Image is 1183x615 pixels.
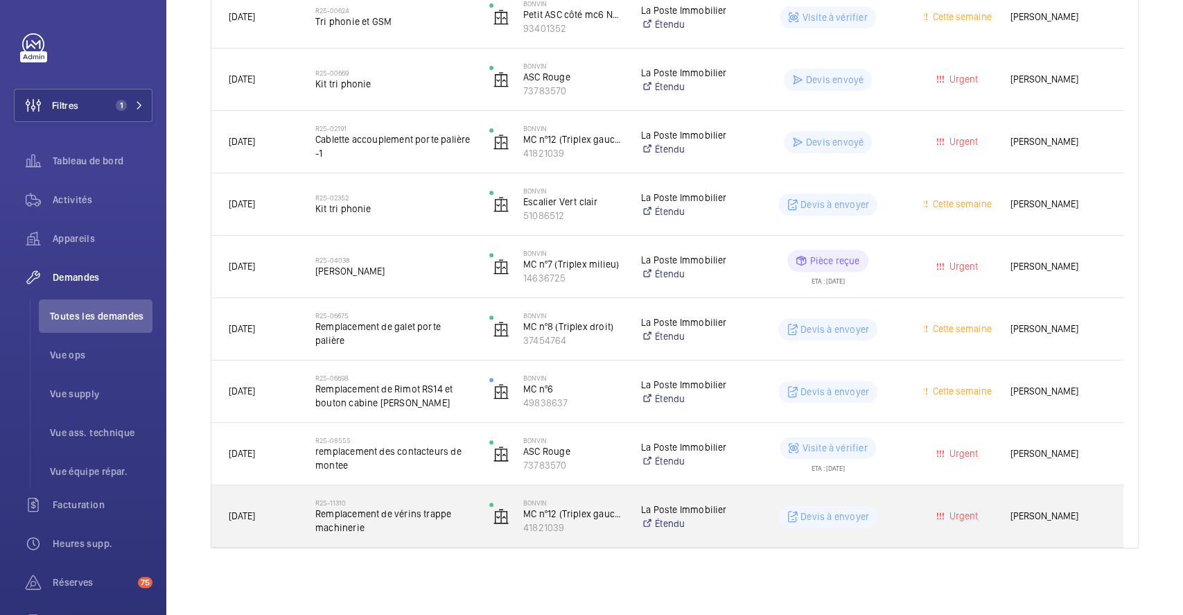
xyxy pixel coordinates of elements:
[50,348,152,362] span: Vue ops
[53,575,132,589] span: Réserves
[315,6,471,15] h2: R25-00624
[641,329,732,343] a: Étendu
[641,66,732,80] p: La Poste Immobilier
[812,459,845,471] div: ETA : [DATE]
[523,209,623,223] p: 51086512
[800,385,869,399] p: Devis à envoyer
[229,448,255,459] span: [DATE]
[641,503,732,517] p: La Poste Immobilier
[947,136,978,147] span: Urgent
[1010,383,1106,399] span: [PERSON_NAME]
[641,17,732,31] a: Étendu
[800,510,869,523] p: Devis à envoyer
[523,458,623,472] p: 73783570
[641,315,732,329] p: La Poste Immobilier
[947,73,978,85] span: Urgent
[523,396,623,410] p: 49838637
[947,510,978,521] span: Urgent
[50,309,152,323] span: Toutes les demandes
[53,232,152,245] span: Appareils
[523,124,623,132] p: Bonvin
[806,73,864,87] p: Devis envoyé
[523,444,623,458] p: ASC Rouge
[802,10,867,24] p: Visite à vérifier
[641,378,732,392] p: La Poste Immobilier
[315,499,471,507] h2: R25-11310
[947,448,978,459] span: Urgent
[229,510,255,521] span: [DATE]
[1010,259,1106,275] span: [PERSON_NAME]
[493,196,509,213] img: elevator.svg
[523,499,623,507] p: Bonvin
[315,256,471,264] h2: R25-04038
[229,323,255,334] span: [DATE]
[523,521,623,535] p: 41821039
[800,322,869,336] p: Devis à envoyer
[1010,446,1106,462] span: [PERSON_NAME]
[229,73,255,85] span: [DATE]
[930,11,992,22] span: Cette semaine
[50,465,152,478] span: Vue équipe répar.
[1010,196,1106,212] span: [PERSON_NAME]
[493,446,509,462] img: elevator.svg
[641,191,732,205] p: La Poste Immobilier
[523,132,623,146] p: MC nº12 (Triplex gauche)
[493,71,509,88] img: elevator.svg
[229,11,255,22] span: [DATE]
[315,69,471,77] h2: R25-00669
[641,440,732,454] p: La Poste Immobilier
[315,374,471,382] h2: R25-06698
[53,154,152,168] span: Tableau de bord
[116,100,127,111] span: 1
[523,21,623,35] p: 93401352
[641,253,732,267] p: La Poste Immobilier
[523,334,623,347] p: 37454764
[138,577,152,588] span: 75
[315,132,471,160] span: Cablette accouplement porte palière -1
[523,146,623,160] p: 41821039
[523,195,623,209] p: Escalier Vert clair
[1010,9,1106,25] span: [PERSON_NAME]
[523,84,623,98] p: 73783570
[523,382,623,396] p: MC nº6
[523,70,623,84] p: ASC Rouge
[641,454,732,468] a: Étendu
[523,311,623,320] p: Bonvin
[641,142,732,156] a: Étendu
[315,311,471,320] h2: R25-06675
[315,320,471,347] span: Remplacement de galet porte palière
[315,193,471,202] h2: R25-02352
[930,198,992,209] span: Cette semaine
[641,128,732,142] p: La Poste Immobilier
[1010,508,1106,524] span: [PERSON_NAME]
[641,392,732,406] a: Étendu
[315,15,471,28] span: Tri phonie et GSM
[315,507,471,535] span: Remplacement de vérins trappe machinerie
[802,441,867,455] p: Visite à vérifier
[493,259,509,275] img: elevator.svg
[523,320,623,334] p: MC nº8 (Triplex droit)
[315,444,471,472] span: remplacement des contacteurs de montee
[641,517,732,530] a: Étendu
[930,323,992,334] span: Cette semaine
[800,198,869,211] p: Devis à envoyer
[229,386,255,397] span: [DATE]
[53,270,152,284] span: Demandes
[52,98,78,112] span: Filtres
[523,257,623,271] p: MC nº7 (Triplex milieu)
[523,249,623,257] p: Bonvin
[523,374,623,382] p: Bonvin
[523,62,623,70] p: Bonvin
[1010,134,1106,150] span: [PERSON_NAME]
[947,261,978,272] span: Urgent
[493,321,509,338] img: elevator.svg
[229,198,255,209] span: [DATE]
[930,386,992,397] span: Cette semaine
[523,187,623,195] p: Bonvin
[523,8,623,21] p: Petit ASC côté mc6 NR9
[493,508,509,525] img: elevator.svg
[53,537,152,551] span: Heures supp.
[641,205,732,218] a: Étendu
[493,383,509,400] img: elevator.svg
[641,80,732,94] a: Étendu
